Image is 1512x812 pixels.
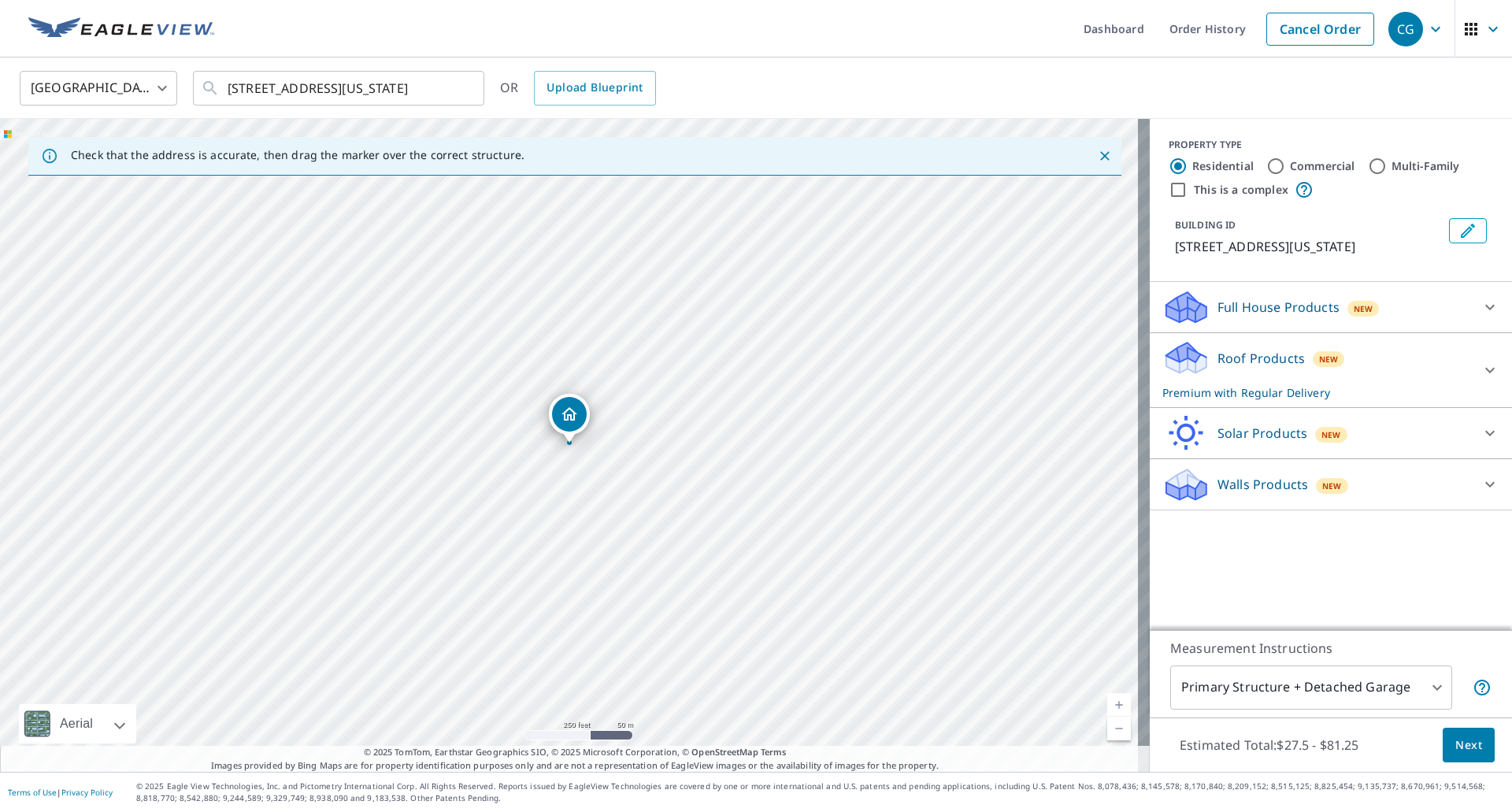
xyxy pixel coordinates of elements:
div: Solar ProductsNew [1162,414,1499,452]
a: Current Level 17, Zoom Out [1107,717,1131,740]
a: Upload Blueprint [534,71,655,106]
a: Terms [761,746,787,758]
button: Close [1095,146,1115,166]
p: Full House Products [1217,298,1340,317]
div: [GEOGRAPHIC_DATA] [20,66,177,110]
p: © 2025 Eagle View Technologies, Inc. and Pictometry International Corp. All Rights Reserved. Repo... [136,780,1504,804]
div: Primary Structure + Detached Garage [1170,666,1452,710]
div: Aerial [19,704,136,743]
p: Walls Products [1217,475,1308,494]
a: Cancel Order [1266,13,1374,46]
a: OpenStreetMap [691,746,758,758]
span: New [1322,480,1342,492]
p: BUILDING ID [1175,218,1236,232]
p: Solar Products [1217,424,1307,443]
img: EV Logo [28,17,214,41]
p: | [8,788,113,797]
p: Premium with Regular Delivery [1162,384,1471,401]
span: New [1319,353,1339,365]
div: PROPERTY TYPE [1169,138,1493,152]
a: Privacy Policy [61,787,113,798]
p: Roof Products [1217,349,1305,368]
label: Multi-Family [1392,158,1460,174]
div: CG [1388,12,1423,46]
a: Current Level 17, Zoom In [1107,693,1131,717]
span: New [1321,428,1341,441]
p: Measurement Instructions [1170,639,1492,658]
div: Roof ProductsNewPremium with Regular Delivery [1162,339,1499,401]
a: Terms of Use [8,787,57,798]
span: © 2025 TomTom, Earthstar Geographics SIO, © 2025 Microsoft Corporation, © [364,746,787,759]
p: Estimated Total: $27.5 - $81.25 [1167,728,1372,762]
p: [STREET_ADDRESS][US_STATE] [1175,237,1443,256]
span: New [1354,302,1373,315]
div: Walls ProductsNew [1162,465,1499,503]
div: Aerial [55,704,98,743]
div: Dropped pin, building 1, Residential property, 6028 Powder Keg Pl Colorado Springs, CO 80918 [549,394,590,443]
div: Full House ProductsNew [1162,288,1499,326]
button: Edit building 1 [1449,218,1487,243]
button: Next [1443,728,1495,763]
span: Next [1455,736,1482,755]
span: Upload Blueprint [547,78,643,98]
span: Your report will include the primary structure and a detached garage if one exists. [1473,678,1492,697]
div: OR [500,71,656,106]
label: Residential [1192,158,1254,174]
input: Search by address or latitude-longitude [228,66,452,110]
p: Check that the address is accurate, then drag the marker over the correct structure. [71,148,524,162]
label: This is a complex [1194,182,1288,198]
label: Commercial [1290,158,1355,174]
